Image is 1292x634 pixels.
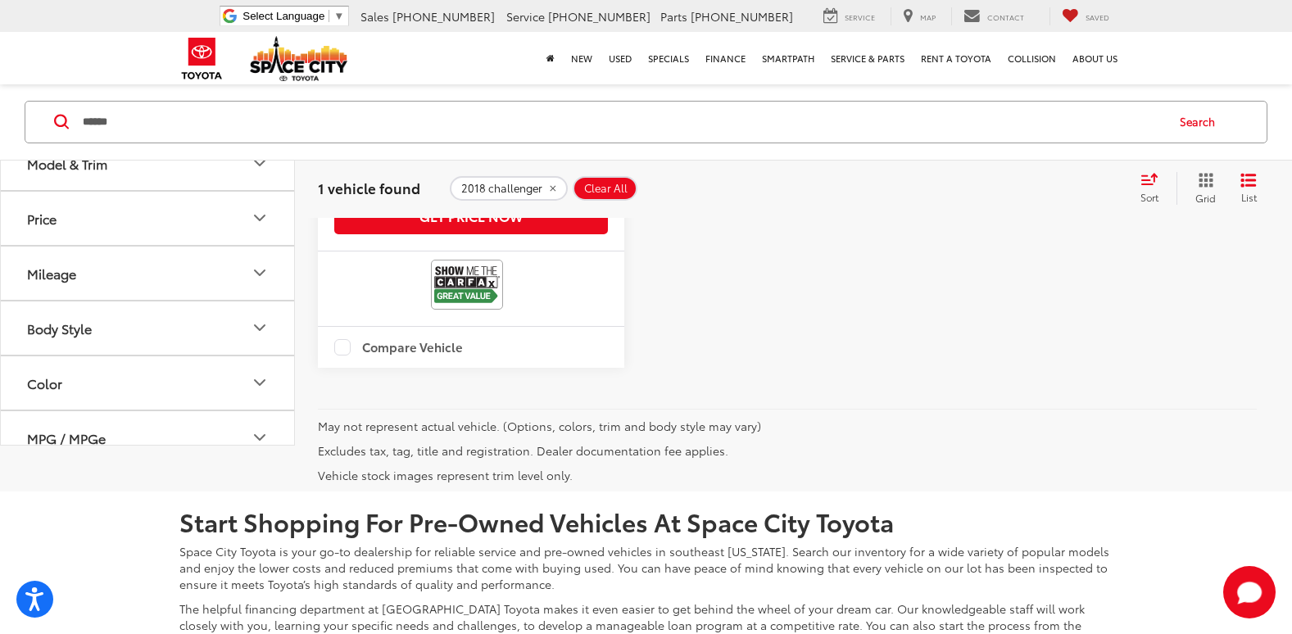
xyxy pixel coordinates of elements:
[1140,190,1158,204] span: Sort
[334,339,463,355] label: Compare Vehicle
[538,32,563,84] a: Home
[1223,566,1276,618] svg: Start Chat
[171,32,233,85] img: Toyota
[318,442,1257,459] p: Excludes tax, tag, title and registration. Dealer documentation fee applies.
[1164,102,1239,143] button: Search
[250,36,348,81] img: Space City Toyota
[1195,191,1216,205] span: Grid
[461,182,542,195] span: 2018 challenger
[913,32,1000,84] a: Rent a Toyota
[640,32,697,84] a: Specials
[1000,32,1064,84] a: Collision
[243,10,324,22] span: Select Language
[660,8,687,25] span: Parts
[1,411,296,464] button: MPG / MPGeMPG / MPGe
[250,318,270,337] div: Body Style
[1049,7,1122,25] a: My Saved Vehicles
[81,102,1164,142] input: Search by Make, Model, or Keyword
[691,8,793,25] span: [PHONE_NUMBER]
[318,467,1257,483] p: Vehicle stock images represent trim level only.
[823,32,913,84] a: Service & Parts
[1,137,296,190] button: Model & TrimModel & Trim
[1,301,296,355] button: Body StyleBody Style
[563,32,601,84] a: New
[1132,172,1176,205] button: Select sort value
[987,11,1024,22] span: Contact
[811,7,887,25] a: Service
[1240,190,1257,204] span: List
[250,208,270,228] div: Price
[1,356,296,410] button: ColorColor
[845,11,875,22] span: Service
[250,373,270,392] div: Color
[333,10,344,22] span: ▼
[1,192,296,245] button: PricePrice
[506,8,545,25] span: Service
[573,176,637,201] button: Clear All
[318,418,1257,434] p: May not represent actual vehicle. (Options, colors, trim and body style may vary)
[27,211,57,226] div: Price
[601,32,640,84] a: Used
[951,7,1036,25] a: Contact
[434,263,500,306] img: View CARFAX report
[1228,172,1269,205] button: List View
[1064,32,1126,84] a: About Us
[1086,11,1109,22] span: Saved
[27,430,106,446] div: MPG / MPGe
[450,176,568,201] button: remove 2018%20challenger
[891,7,948,25] a: Map
[318,178,420,197] span: 1 vehicle found
[27,375,62,391] div: Color
[697,32,754,84] a: Finance
[27,320,92,336] div: Body Style
[329,10,329,22] span: ​
[243,10,344,22] a: Select Language​
[250,153,270,173] div: Model & Trim
[250,428,270,447] div: MPG / MPGe
[27,156,107,171] div: Model & Trim
[548,8,651,25] span: [PHONE_NUMBER]
[584,182,628,195] span: Clear All
[250,263,270,283] div: Mileage
[179,543,1113,592] p: Space City Toyota is your go-to dealership for reliable service and pre-owned vehicles in southea...
[360,8,389,25] span: Sales
[1176,172,1228,205] button: Grid View
[1223,566,1276,618] button: Toggle Chat Window
[754,32,823,84] a: SmartPath
[1,247,296,300] button: MileageMileage
[27,265,76,281] div: Mileage
[920,11,936,22] span: Map
[392,8,495,25] span: [PHONE_NUMBER]
[179,508,1113,535] h2: Start Shopping For Pre-Owned Vehicles At Space City Toyota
